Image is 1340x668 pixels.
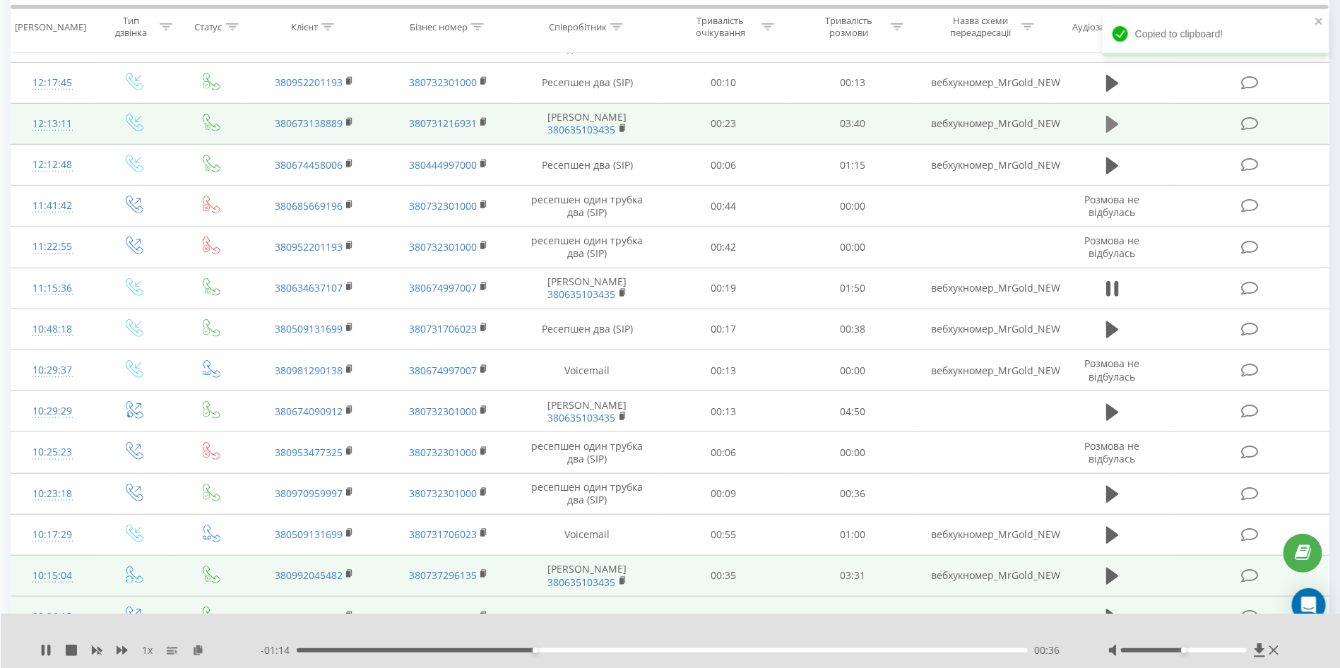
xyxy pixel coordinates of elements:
td: 00:07 [660,597,788,638]
a: 380444997000 [409,158,477,172]
td: вебхукномер_MrGold_NEW [917,268,1050,309]
td: ресепшен один трубка два (SIP) [516,227,660,268]
a: 380970959997 [275,487,343,500]
a: 380674090912 [275,405,343,418]
div: Тривалість очікування [682,15,758,39]
div: 12:12:48 [25,151,79,179]
td: вебхукномер_MrGold_NEW [917,555,1050,596]
a: 380674458006 [275,158,343,172]
td: 00:13 [660,391,788,432]
div: 10:17:29 [25,521,79,549]
td: 00:38 [788,309,917,350]
a: 380952201193 [275,240,343,254]
div: Співробітник [549,20,607,32]
span: Розмова не відбулась [1085,439,1140,465]
a: 380981290138 [275,364,343,377]
div: Accessibility label [533,648,538,653]
a: 380635103435 [548,123,616,136]
a: 380674997007 [409,364,477,377]
a: 380731706023 [409,322,477,335]
div: Open Intercom Messenger [1292,588,1326,622]
td: 01:50 [788,268,917,309]
td: Ресепшен два (SIP) [516,597,660,638]
td: Voicemail [516,514,660,555]
a: 380732301000 [409,240,477,254]
td: вебхукномер_MrGold_NEW [917,350,1050,391]
td: 00:00 [788,186,917,227]
td: 00:42 [660,227,788,268]
td: 00:08 [788,597,917,638]
td: 03:40 [788,103,917,144]
td: вебхукномер_MrGold_NEW [917,103,1050,144]
span: Розмова не відбулась [1085,357,1140,383]
td: 00:00 [788,227,917,268]
button: close [1315,16,1324,29]
div: [PERSON_NAME] [15,20,86,32]
td: 00:36 [788,473,917,514]
div: 10:29:29 [25,398,79,425]
td: 00:10 [660,62,788,103]
div: 10:15:04 [25,562,79,590]
a: 380732301000 [409,446,477,459]
td: 03:31 [788,555,917,596]
div: 12:13:11 [25,110,79,138]
td: [PERSON_NAME] [516,391,660,432]
a: 380731706023 [409,527,477,541]
a: 380635103435 [548,575,616,589]
td: Ресепшен два (SIP) [516,62,660,103]
a: 380952201193 [275,76,343,89]
div: 10:23:18 [25,480,79,508]
a: 380673138889 [275,117,343,130]
div: Назва схеми переадресації [942,15,1018,39]
div: Accessibility label [1181,648,1187,653]
a: 380732301000 [409,610,477,624]
td: вебхукномер_MrGold_NEW [917,145,1050,186]
a: 380737296135 [409,568,477,582]
td: Ресепшен два (SIP) [516,309,660,350]
div: 09:36:15 [25,603,79,631]
a: 380732301000 [409,199,477,213]
a: 380676246344 [275,610,343,624]
span: 1 x [142,643,153,657]
a: 380634637107 [275,281,343,294]
span: Розмова не відбулась [1085,234,1140,260]
div: Клієнт [291,20,318,32]
td: вебхукномер_MrGold_NEW [917,514,1050,555]
div: 11:15:36 [25,275,79,302]
td: вебхукномер_MrGold_NEW [917,62,1050,103]
a: 380509131699 [275,322,343,335]
td: 00:13 [660,350,788,391]
td: 00:13 [788,62,917,103]
td: 00:06 [660,145,788,186]
td: 00:09 [660,473,788,514]
td: 01:00 [788,514,917,555]
td: ресепшен один трубка два (SIP) [516,473,660,514]
div: Copied to clipboard! [1103,11,1329,56]
td: 00:23 [660,103,788,144]
div: Бізнес номер [410,20,468,32]
div: 11:22:55 [25,233,79,261]
td: 00:17 [660,309,788,350]
td: [PERSON_NAME] [516,268,660,309]
div: 11:41:42 [25,192,79,220]
span: 00:36 [1035,643,1060,657]
td: 00:44 [660,186,788,227]
td: 00:19 [660,268,788,309]
a: 380635103435 [548,287,616,301]
div: Статус [194,20,223,32]
a: 380635103435 [548,411,616,424]
td: ресепшен один трубка два (SIP) [516,186,660,227]
td: [PERSON_NAME] [516,103,660,144]
td: 00:55 [660,514,788,555]
a: 380732301000 [409,405,477,418]
div: 10:48:18 [25,316,79,343]
a: 380731216931 [409,117,477,130]
a: 380732301000 [409,76,477,89]
td: ресепшен один трубка два (SIP) [516,432,660,473]
a: 380674997007 [409,281,477,294]
td: 01:15 [788,145,917,186]
span: Розмова не відбулась [1085,193,1140,219]
div: Аудіозапис розмови [1073,20,1162,32]
a: 380732301000 [409,487,477,500]
td: 00:00 [788,432,917,473]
